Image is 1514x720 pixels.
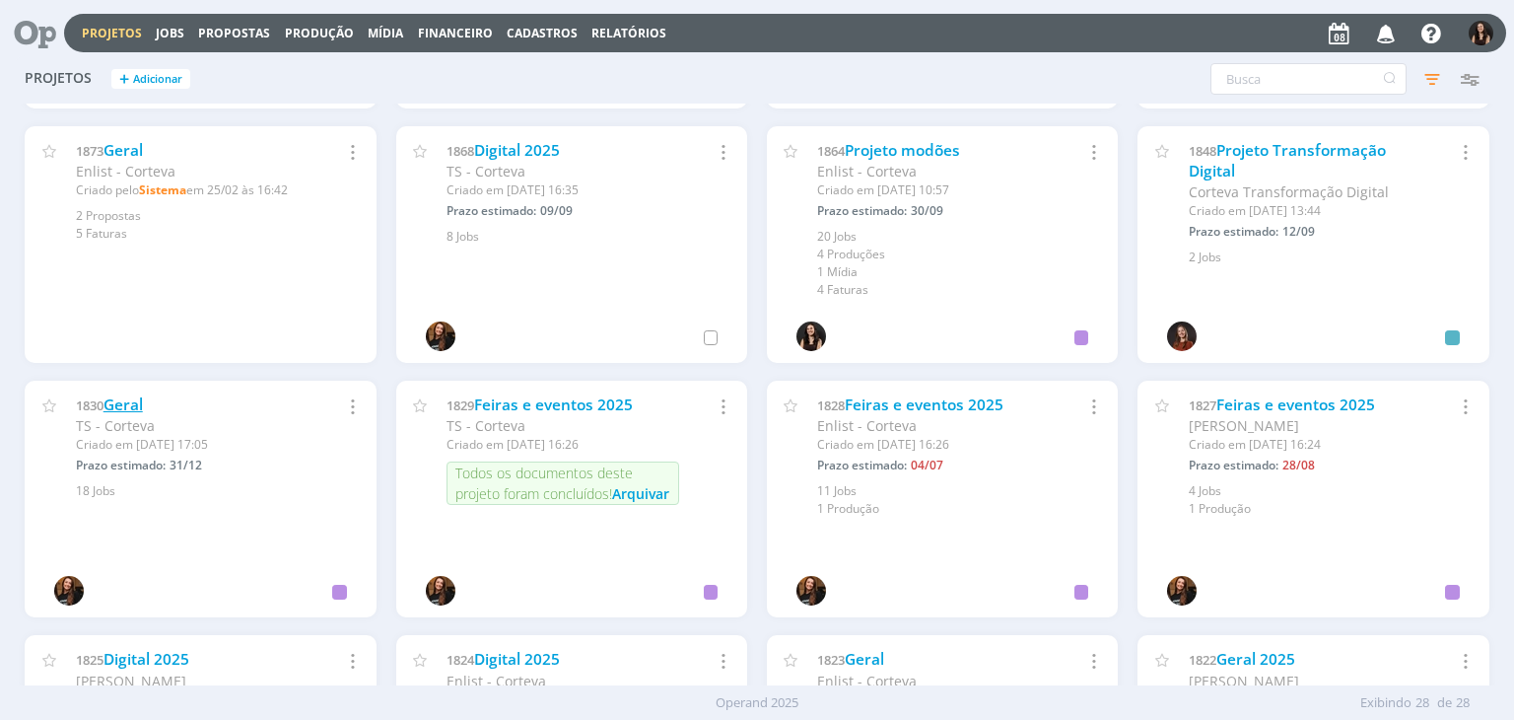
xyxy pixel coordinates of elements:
[1189,672,1299,690] span: [PERSON_NAME]
[474,140,560,161] a: Digital 2025
[1189,202,1421,220] div: Criado em [DATE] 13:44
[507,25,578,41] span: Cadastros
[76,457,166,473] span: Prazo estimado:
[1189,140,1386,182] a: Projeto Transformação Digital
[447,672,546,690] span: Enlist - Corteva
[540,202,573,219] span: 09/09
[1210,63,1407,95] input: Busca
[111,69,190,90] button: +Adicionar
[447,416,525,435] span: TS - Corteva
[139,181,186,198] b: Sistema
[1167,322,1197,351] img: M
[1189,249,1466,266] div: 2 Jobs
[447,651,474,669] span: 1824
[817,281,1094,299] div: 4 Faturas
[1468,16,1494,50] button: I
[1456,693,1470,713] span: 28
[796,576,826,606] img: T
[76,396,103,414] span: 1830
[76,181,309,199] div: Criado pelo em 25/02 às 16:42
[817,436,1050,454] div: Criado em [DATE] 16:26
[817,181,1050,199] div: Criado em [DATE] 10:57
[1189,482,1466,500] div: 4 Jobs
[501,26,584,41] button: Cadastros
[817,202,907,219] span: Prazo estimado:
[54,576,84,606] img: T
[418,25,493,41] a: Financeiro
[817,228,1094,246] div: 20 Jobs
[447,142,474,160] span: 1868
[447,181,679,199] div: Criado em [DATE] 16:35
[170,457,202,473] span: 31/12
[76,142,103,160] span: 1873
[82,25,142,41] a: Projetos
[103,649,189,670] a: Digital 2025
[817,651,845,669] span: 1823
[1189,651,1216,669] span: 1822
[412,26,499,41] button: Financeiro
[474,649,560,670] a: Digital 2025
[76,207,353,225] div: 2 Propostas
[817,416,917,435] span: Enlist - Corteva
[1189,142,1216,160] span: 1848
[1189,500,1466,518] div: 1 Produção
[845,140,960,161] a: Projeto modões
[1282,457,1315,473] span: 28/08
[447,396,474,414] span: 1829
[1216,395,1375,415] a: Feiras e eventos 2025
[76,482,353,500] div: 18 Jobs
[76,672,186,690] span: [PERSON_NAME]
[447,202,536,219] span: Prazo estimado:
[1216,649,1295,670] a: Geral 2025
[817,246,1094,263] div: 4 Produções
[198,25,270,41] span: Propostas
[455,464,633,503] span: Todos os documentos deste projeto foram concluídos!
[1189,223,1278,240] span: Prazo estimado:
[133,73,182,86] span: Adicionar
[447,162,525,180] span: TS - Corteva
[591,25,666,41] a: Relatórios
[817,672,917,690] span: Enlist - Corteva
[103,395,143,415] a: Geral
[817,263,1094,281] div: 1 Mídia
[156,25,184,41] a: Jobs
[612,484,669,503] span: Arquivar
[585,26,672,41] button: Relatórios
[362,26,409,41] button: Mídia
[447,228,723,246] div: 8 Jobs
[817,142,845,160] span: 1864
[911,202,943,219] span: 30/09
[1437,693,1452,713] span: de
[817,482,1094,500] div: 11 Jobs
[426,322,455,351] img: T
[1189,416,1299,435] span: [PERSON_NAME]
[1189,436,1421,454] div: Criado em [DATE] 16:24
[474,395,633,415] a: Feiras e eventos 2025
[817,162,917,180] span: Enlist - Corteva
[426,576,455,606] img: T
[447,436,679,454] div: Criado em [DATE] 16:26
[192,26,276,41] button: Propostas
[1415,693,1429,713] span: 28
[76,436,309,454] div: Criado em [DATE] 17:05
[25,70,92,87] span: Projetos
[911,457,943,473] span: 04/07
[76,416,155,435] span: TS - Corteva
[1189,182,1389,201] span: Corteva Transformação Digital
[285,25,354,41] a: Produção
[817,457,907,473] span: Prazo estimado:
[1282,223,1315,240] span: 12/09
[279,26,360,41] button: Produção
[1167,576,1197,606] img: T
[845,649,884,670] a: Geral
[817,396,845,414] span: 1828
[150,26,190,41] button: Jobs
[119,69,129,90] span: +
[76,162,175,180] span: Enlist - Corteva
[1469,21,1493,45] img: I
[1189,457,1278,473] span: Prazo estimado:
[1189,396,1216,414] span: 1827
[368,25,403,41] a: Mídia
[817,500,1094,518] div: 1 Produção
[76,651,103,669] span: 1825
